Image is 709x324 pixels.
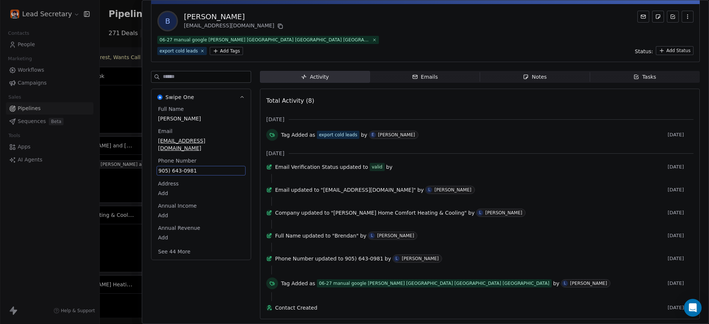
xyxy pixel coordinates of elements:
span: Phone Number [157,157,198,164]
span: [DATE] [668,210,693,216]
span: Swipe One [165,93,194,101]
div: [EMAIL_ADDRESS][DOMAIN_NAME] [184,22,285,31]
span: [DATE] [266,150,284,157]
div: L [428,187,431,193]
span: updated to [301,209,330,216]
span: Contact Created [275,304,665,311]
div: 06-27 manual google [PERSON_NAME] [GEOGRAPHIC_DATA] [GEOGRAPHIC_DATA] [GEOGRAPHIC_DATA] [160,37,370,43]
span: [DATE] [668,187,693,193]
span: B [159,12,177,30]
span: Tag Added [281,131,308,139]
span: updated to [302,232,331,239]
span: Email [275,186,290,194]
span: Phone Number [275,255,314,262]
div: L [395,256,398,262]
span: [DATE] [668,132,693,138]
span: by [361,131,367,139]
span: by [386,163,393,171]
div: Emails [412,73,438,81]
div: L [371,233,373,239]
div: [PERSON_NAME] [184,11,285,22]
span: "[PERSON_NAME] Home Comfort Heating & Cooling" [331,209,467,216]
span: [DATE] [668,280,693,286]
span: [EMAIL_ADDRESS][DOMAIN_NAME] [158,137,244,152]
div: [PERSON_NAME] [377,233,414,238]
span: by [385,255,391,262]
span: Annual Revenue [157,224,202,232]
span: Full Name [157,105,185,113]
span: [DATE] [668,233,693,239]
button: See 44 More [154,245,195,258]
div: [PERSON_NAME] [485,210,522,215]
div: [PERSON_NAME] [434,187,471,192]
span: Total Activity (8) [266,97,314,104]
span: by [417,186,424,194]
img: Swipe One [157,95,162,100]
div: [PERSON_NAME] [570,281,607,286]
div: L [479,210,481,216]
span: Tag Added [281,280,308,287]
span: "Brendan" [332,232,359,239]
span: Status: [635,48,653,55]
span: as [309,280,315,287]
span: by [468,209,475,216]
span: "[EMAIL_ADDRESS][DOMAIN_NAME]" [321,186,416,194]
span: [PERSON_NAME] [158,115,244,122]
span: Add [158,212,244,219]
span: by [553,280,559,287]
button: Add Tags [210,47,243,55]
span: by [360,232,366,239]
div: 06-27 manual google [PERSON_NAME] [GEOGRAPHIC_DATA] [GEOGRAPHIC_DATA] [GEOGRAPHIC_DATA] [319,280,549,287]
div: Notes [523,73,547,81]
span: Address [157,180,180,187]
div: valid [372,163,383,171]
span: [DATE] [668,305,693,311]
span: Full Name [275,232,301,239]
span: Email Verification Status [275,163,338,171]
span: [DATE] [668,164,693,170]
span: 905) 643-0981 [345,255,383,262]
div: [PERSON_NAME] [378,132,415,137]
span: Add [158,190,244,197]
div: Tasks [633,73,656,81]
div: export cold leads [160,48,198,54]
button: Add Status [656,46,693,55]
span: 905) 643-0981 [158,167,244,174]
div: L [564,280,566,286]
span: [DATE] [668,256,693,262]
div: Open Intercom Messenger [684,299,702,317]
div: Swipe OneSwipe One [151,105,251,260]
span: updated to [315,255,343,262]
span: updated to [291,186,319,194]
div: export cold leads [319,132,357,138]
span: updated to [340,163,368,171]
span: Email [157,127,174,135]
div: E [371,132,374,138]
span: as [309,131,315,139]
span: Company [275,209,300,216]
span: Add [158,234,244,241]
div: [PERSON_NAME] [402,256,439,261]
button: Swipe OneSwipe One [151,89,251,105]
span: Annual Income [157,202,198,209]
span: [DATE] [266,116,284,123]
